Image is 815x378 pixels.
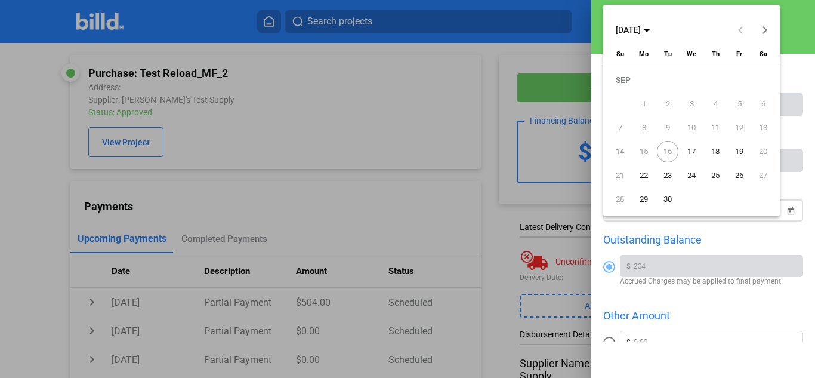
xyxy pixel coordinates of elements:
span: 3 [681,93,702,115]
span: [DATE] [616,25,641,35]
span: Th [712,50,720,58]
span: 2 [657,93,678,115]
span: We [687,50,696,58]
span: 8 [633,117,655,139]
button: September 30, 2025 [656,188,680,211]
button: September 9, 2025 [656,116,680,140]
span: 11 [705,117,726,139]
button: September 11, 2025 [703,116,727,140]
button: September 29, 2025 [632,188,656,211]
button: September 21, 2025 [608,164,632,188]
button: September 26, 2025 [727,164,751,188]
button: September 2, 2025 [656,92,680,116]
span: 28 [609,189,631,210]
button: September 22, 2025 [632,164,656,188]
span: 9 [657,117,678,139]
button: September 7, 2025 [608,116,632,140]
span: Tu [664,50,672,58]
td: SEP [608,68,775,92]
span: 12 [728,117,750,139]
span: 24 [681,165,702,186]
button: September 27, 2025 [751,164,775,188]
span: 14 [609,141,631,162]
button: September 4, 2025 [703,92,727,116]
button: September 12, 2025 [727,116,751,140]
button: September 24, 2025 [680,164,703,188]
button: September 20, 2025 [751,140,775,164]
span: 22 [633,165,655,186]
button: September 5, 2025 [727,92,751,116]
button: September 23, 2025 [656,164,680,188]
button: September 16, 2025 [656,140,680,164]
span: 30 [657,189,678,210]
span: Su [616,50,624,58]
button: September 28, 2025 [608,188,632,211]
button: Next month [753,18,777,42]
button: September 17, 2025 [680,140,703,164]
button: September 1, 2025 [632,92,656,116]
span: 29 [633,189,655,210]
button: September 6, 2025 [751,92,775,116]
span: 17 [681,141,702,162]
span: Fr [736,50,742,58]
span: 25 [705,165,726,186]
span: 23 [657,165,678,186]
button: September 14, 2025 [608,140,632,164]
span: 1 [633,93,655,115]
span: 4 [705,93,726,115]
button: September 8, 2025 [632,116,656,140]
span: 5 [728,93,750,115]
span: 19 [728,141,750,162]
button: September 3, 2025 [680,92,703,116]
button: September 25, 2025 [703,164,727,188]
span: 15 [633,141,655,162]
button: September 19, 2025 [727,140,751,164]
button: Choose month and year [611,19,655,41]
button: September 18, 2025 [703,140,727,164]
span: 18 [705,141,726,162]
span: 27 [752,165,774,186]
span: 16 [657,141,678,162]
span: 7 [609,117,631,139]
span: 13 [752,117,774,139]
button: September 10, 2025 [680,116,703,140]
span: 6 [752,93,774,115]
span: Mo [639,50,649,58]
button: September 15, 2025 [632,140,656,164]
span: 20 [752,141,774,162]
span: Sa [760,50,767,58]
span: 21 [609,165,631,186]
span: 10 [681,117,702,139]
span: 26 [728,165,750,186]
button: September 13, 2025 [751,116,775,140]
